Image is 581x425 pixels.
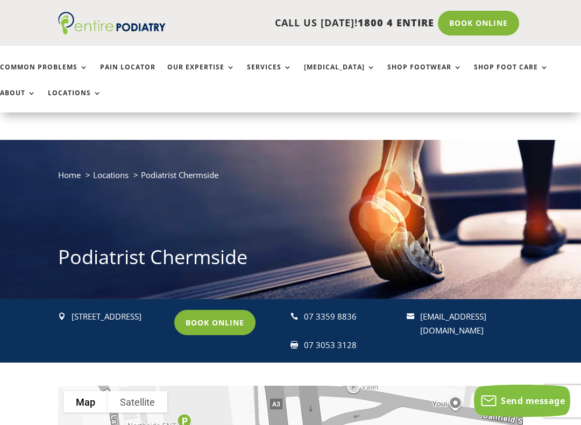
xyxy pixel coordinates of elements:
[167,63,235,87] a: Our Expertise
[247,63,292,87] a: Services
[304,310,400,324] p: 07 3359 8836
[501,395,565,407] span: Send message
[100,63,155,87] a: Pain Locator
[358,16,434,29] span: 1800 4 ENTIRE
[474,63,549,87] a: Shop Foot Care
[93,169,129,180] a: Locations
[407,313,414,320] span: 
[58,26,166,37] a: Entire Podiatry
[304,63,375,87] a: [MEDICAL_DATA]
[141,169,218,180] span: Podiatrist Chermside
[438,11,519,36] a: Book Online
[48,89,102,112] a: Locations
[58,12,166,34] img: logo (1)
[58,313,66,320] span: 
[420,311,486,336] a: [EMAIL_ADDRESS][DOMAIN_NAME]
[63,391,108,413] button: Show street map
[166,16,434,30] p: CALL US [DATE]!
[58,169,81,180] a: Home
[174,310,256,335] a: Book Online
[290,313,298,320] span: 
[58,168,523,190] nav: breadcrumb
[387,63,462,87] a: Shop Footwear
[58,244,523,276] h1: Podiatrist Chermside
[304,338,400,352] div: 07 3053 3128
[108,391,167,413] button: Show satellite imagery
[72,310,167,324] div: [STREET_ADDRESS]
[290,341,298,349] span: 
[474,385,570,417] button: Send message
